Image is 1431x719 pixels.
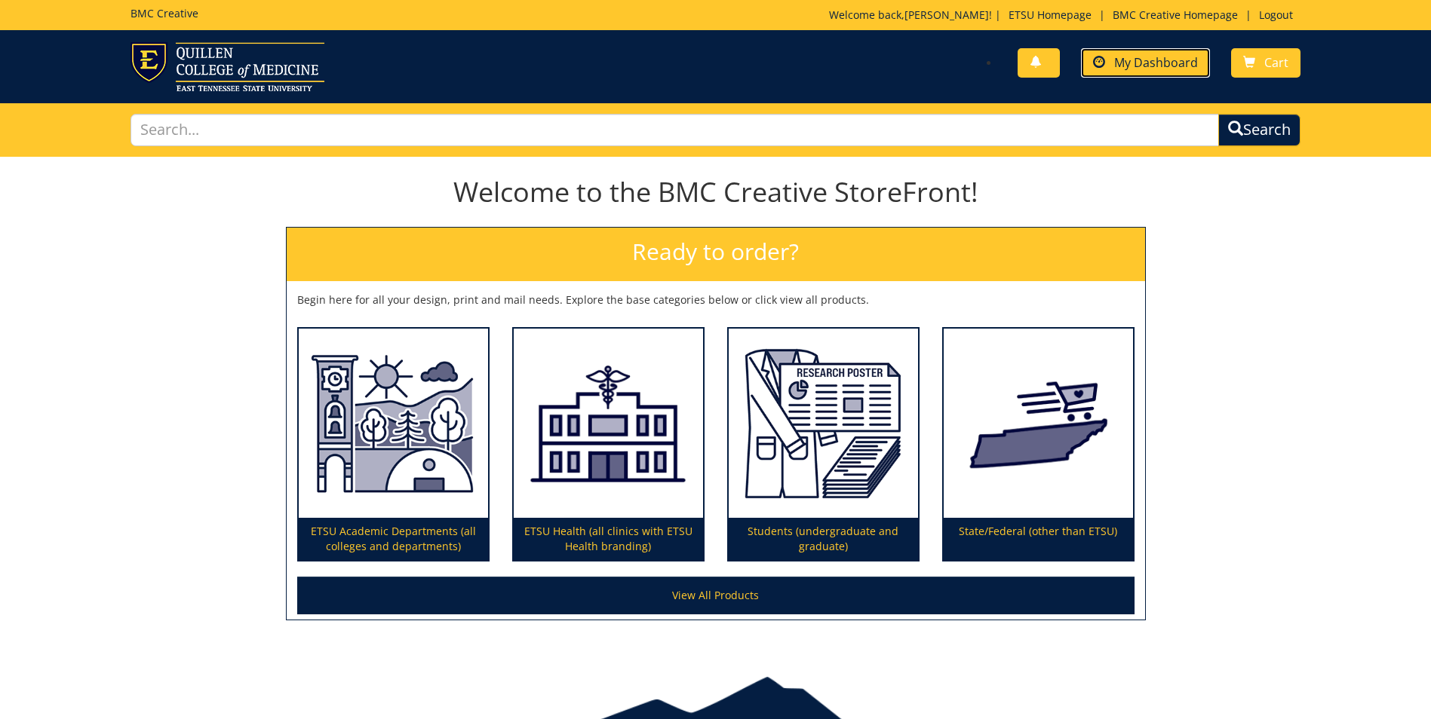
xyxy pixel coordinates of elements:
[131,114,1219,146] input: Search...
[131,8,198,19] h5: BMC Creative
[514,518,703,560] p: ETSU Health (all clinics with ETSU Health branding)
[1114,54,1198,71] span: My Dashboard
[514,329,703,561] a: ETSU Health (all clinics with ETSU Health branding)
[1001,8,1099,22] a: ETSU Homepage
[1218,114,1300,146] button: Search
[729,329,918,519] img: Students (undergraduate and graduate)
[944,329,1133,519] img: State/Federal (other than ETSU)
[297,292,1135,307] p: Begin here for all your design, print and mail needs. Explore the base categories below or click ...
[1264,54,1288,71] span: Cart
[829,8,1300,23] p: Welcome back, ! | | |
[1231,48,1300,78] a: Cart
[1081,48,1210,78] a: My Dashboard
[1251,8,1300,22] a: Logout
[299,329,488,519] img: ETSU Academic Departments (all colleges and departments)
[514,329,703,519] img: ETSU Health (all clinics with ETSU Health branding)
[729,329,918,561] a: Students (undergraduate and graduate)
[729,518,918,560] p: Students (undergraduate and graduate)
[131,42,324,91] img: ETSU logo
[297,577,1135,614] a: View All Products
[287,228,1145,281] h2: Ready to order?
[299,329,488,561] a: ETSU Academic Departments (all colleges and departments)
[286,177,1146,207] h1: Welcome to the BMC Creative StoreFront!
[944,518,1133,560] p: State/Federal (other than ETSU)
[1105,8,1245,22] a: BMC Creative Homepage
[944,329,1133,561] a: State/Federal (other than ETSU)
[904,8,989,22] a: [PERSON_NAME]
[299,518,488,560] p: ETSU Academic Departments (all colleges and departments)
